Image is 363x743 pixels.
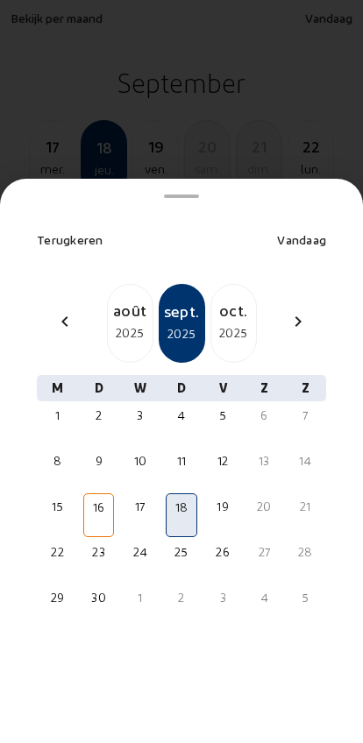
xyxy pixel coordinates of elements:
[108,298,153,322] div: août
[167,452,195,470] div: 11
[167,589,195,606] div: 2
[44,543,71,561] div: 22
[292,543,319,561] div: 28
[167,407,195,424] div: 4
[126,407,153,424] div: 3
[108,322,153,343] div: 2025
[85,589,112,606] div: 30
[126,589,153,606] div: 1
[160,323,203,344] div: 2025
[44,498,71,515] div: 15
[37,232,103,247] span: Terugkeren
[44,452,71,470] div: 8
[210,498,237,515] div: 19
[160,375,202,401] div: D
[211,298,256,322] div: oct.
[285,375,326,401] div: Z
[210,589,237,606] div: 3
[292,407,319,424] div: 7
[126,543,153,561] div: 24
[37,375,78,401] div: M
[210,543,237,561] div: 26
[251,589,278,606] div: 4
[85,407,112,424] div: 2
[292,452,319,470] div: 14
[44,407,71,424] div: 1
[203,375,244,401] div: V
[168,499,194,516] div: 18
[210,452,237,470] div: 12
[211,322,256,343] div: 2025
[288,311,309,332] mat-icon: chevron_right
[292,589,319,606] div: 5
[78,375,119,401] div: D
[251,543,278,561] div: 27
[292,498,319,515] div: 21
[244,375,285,401] div: Z
[119,375,160,401] div: W
[44,589,71,606] div: 29
[167,543,195,561] div: 25
[85,543,112,561] div: 23
[54,311,75,332] mat-icon: chevron_left
[85,452,112,470] div: 9
[251,452,278,470] div: 13
[251,407,278,424] div: 6
[126,498,153,515] div: 17
[86,499,111,516] div: 16
[160,299,203,323] div: sept.
[251,498,278,515] div: 20
[126,452,153,470] div: 10
[210,407,237,424] div: 5
[277,232,326,247] span: Vandaag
